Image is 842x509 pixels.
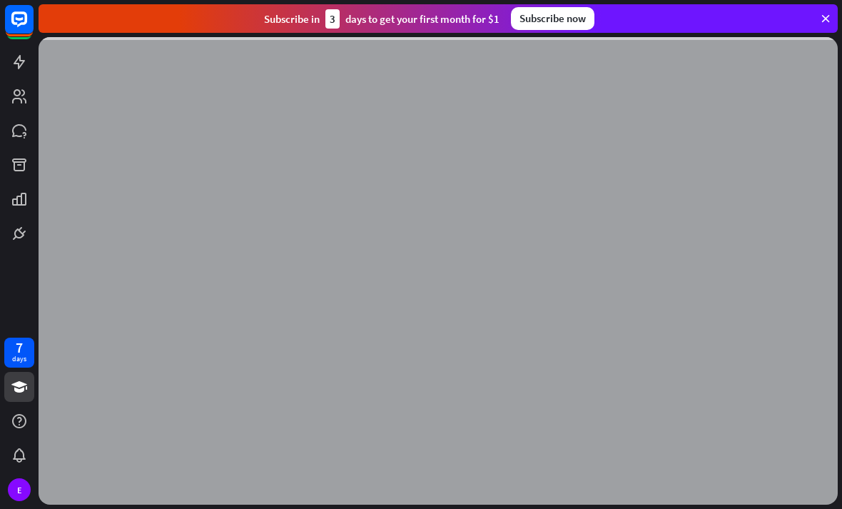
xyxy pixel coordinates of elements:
[264,9,499,29] div: Subscribe in days to get your first month for $1
[8,478,31,501] div: E
[511,7,594,30] div: Subscribe now
[325,9,340,29] div: 3
[16,341,23,354] div: 7
[12,354,26,364] div: days
[4,338,34,368] a: 7 days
